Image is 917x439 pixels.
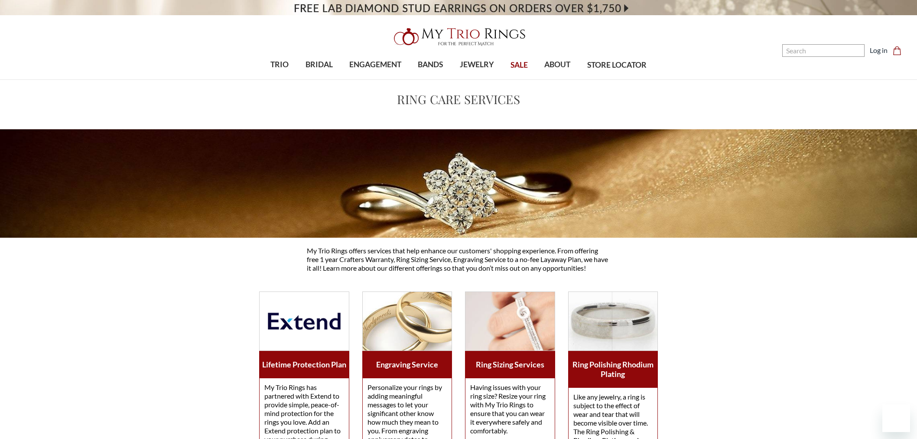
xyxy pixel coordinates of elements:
a: ENGAGEMENT [341,51,410,79]
h1: Ring Care Services [152,90,765,108]
a: Cart with 0 items [893,45,907,56]
button: submenu toggle [472,79,481,80]
span: BANDS [418,59,443,70]
b: Engraving Service [376,360,438,369]
a: BRIDAL [297,51,341,79]
b: Ring Polishing Rhodium Plating [572,360,654,379]
button: submenu toggle [315,79,323,80]
span: My Trio Rings offers services that help enhance our customers' shopping experience. From offering... [307,246,608,272]
img: Engraved wedding bands [363,292,452,351]
a: My Trio Rings [266,23,651,51]
span: BRIDAL [306,59,333,70]
span: TRIO [270,59,289,70]
a: ABOUT [536,51,579,79]
img: My Trio Rings [389,23,528,51]
button: submenu toggle [371,79,380,80]
img: Polished versus not polished ring comparison [569,292,658,351]
span: ABOUT [544,59,570,70]
span: Having issues with your ring size? Resize your ring with My Trio Rings to ensure that you can wea... [470,383,546,435]
a: TRIO [262,51,297,79]
b: Lifetime Protection Plan [262,360,346,369]
a: Log in [870,45,888,56]
img: Ring sizer used on finger. [465,292,555,351]
button: submenu toggle [426,79,435,80]
button: submenu toggle [553,79,562,80]
b: Ring Sizing Services [476,360,544,369]
span: JEWELRY [460,59,494,70]
span: ENGAGEMENT [349,59,401,70]
a: JEWELRY [452,51,502,79]
input: Search and use arrows or TAB to navigate results [782,44,865,57]
img: Extend [260,292,349,351]
a: BANDS [410,51,451,79]
svg: cart.cart_preview [893,46,901,55]
a: STORE LOCATOR [579,51,655,79]
iframe: Button to launch messaging window [882,404,910,432]
span: SALE [511,59,528,71]
a: SALE [502,51,536,79]
span: STORE LOCATOR [587,59,647,71]
button: submenu toggle [275,79,284,80]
